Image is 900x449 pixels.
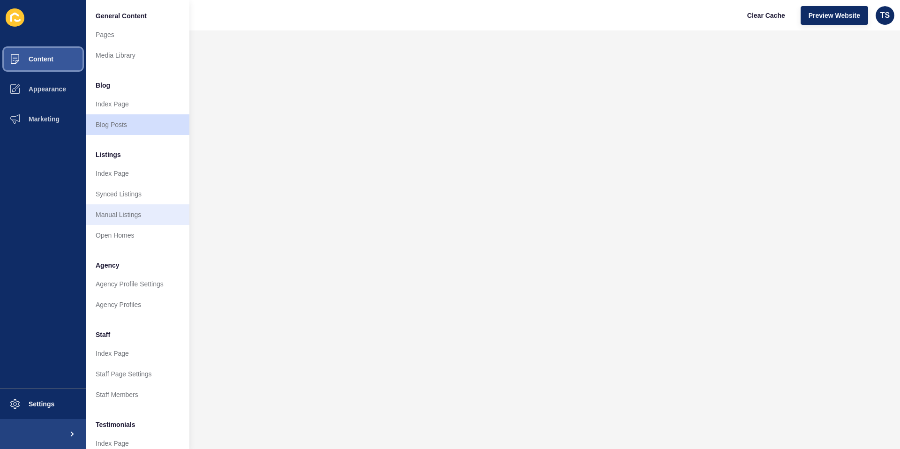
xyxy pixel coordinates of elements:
a: Open Homes [86,225,189,246]
span: General Content [96,11,147,21]
a: Index Page [86,94,189,114]
span: Listings [96,150,121,159]
a: Blog Posts [86,114,189,135]
a: Staff Members [86,384,189,405]
button: Preview Website [801,6,868,25]
a: Index Page [86,163,189,184]
a: Index Page [86,343,189,364]
span: Testimonials [96,420,135,429]
span: Blog [96,81,110,90]
span: Preview Website [809,11,860,20]
a: Manual Listings [86,204,189,225]
span: Agency [96,261,120,270]
button: Clear Cache [739,6,793,25]
a: Agency Profiles [86,294,189,315]
a: Agency Profile Settings [86,274,189,294]
a: Media Library [86,45,189,66]
span: Staff [96,330,110,339]
a: Synced Listings [86,184,189,204]
span: TS [880,11,890,20]
a: Pages [86,24,189,45]
a: Staff Page Settings [86,364,189,384]
span: Clear Cache [747,11,785,20]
